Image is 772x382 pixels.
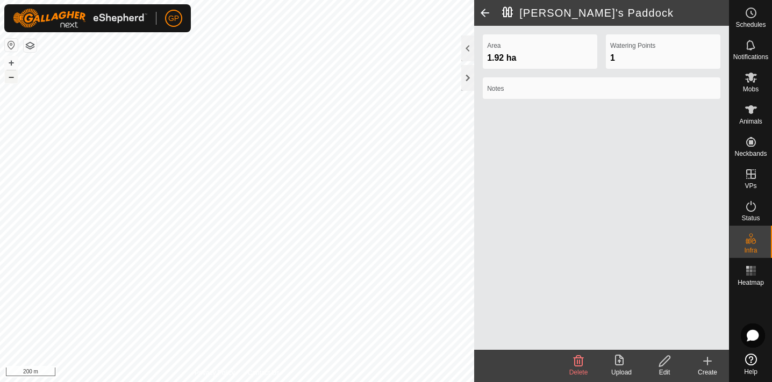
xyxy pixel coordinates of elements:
[569,369,588,376] span: Delete
[248,368,280,378] a: Contact Us
[610,41,716,51] label: Watering Points
[487,41,593,51] label: Area
[487,53,516,62] span: 1.92 ha
[735,21,766,28] span: Schedules
[744,247,757,254] span: Infra
[686,367,729,377] div: Create
[730,349,772,379] a: Help
[5,70,18,83] button: –
[643,367,686,377] div: Edit
[741,215,760,221] span: Status
[610,53,615,62] span: 1
[5,39,18,52] button: Reset Map
[738,279,764,286] span: Heatmap
[168,13,179,24] span: GP
[13,9,147,28] img: Gallagher Logo
[24,39,37,52] button: Map Layers
[743,86,759,92] span: Mobs
[600,367,643,377] div: Upload
[739,118,762,125] span: Animals
[745,183,756,189] span: VPs
[502,6,729,19] h2: [PERSON_NAME]'s Paddock
[733,54,768,60] span: Notifications
[195,368,235,378] a: Privacy Policy
[487,84,716,93] label: Notes
[744,369,757,375] span: Help
[734,150,767,157] span: Neckbands
[5,56,18,69] button: +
